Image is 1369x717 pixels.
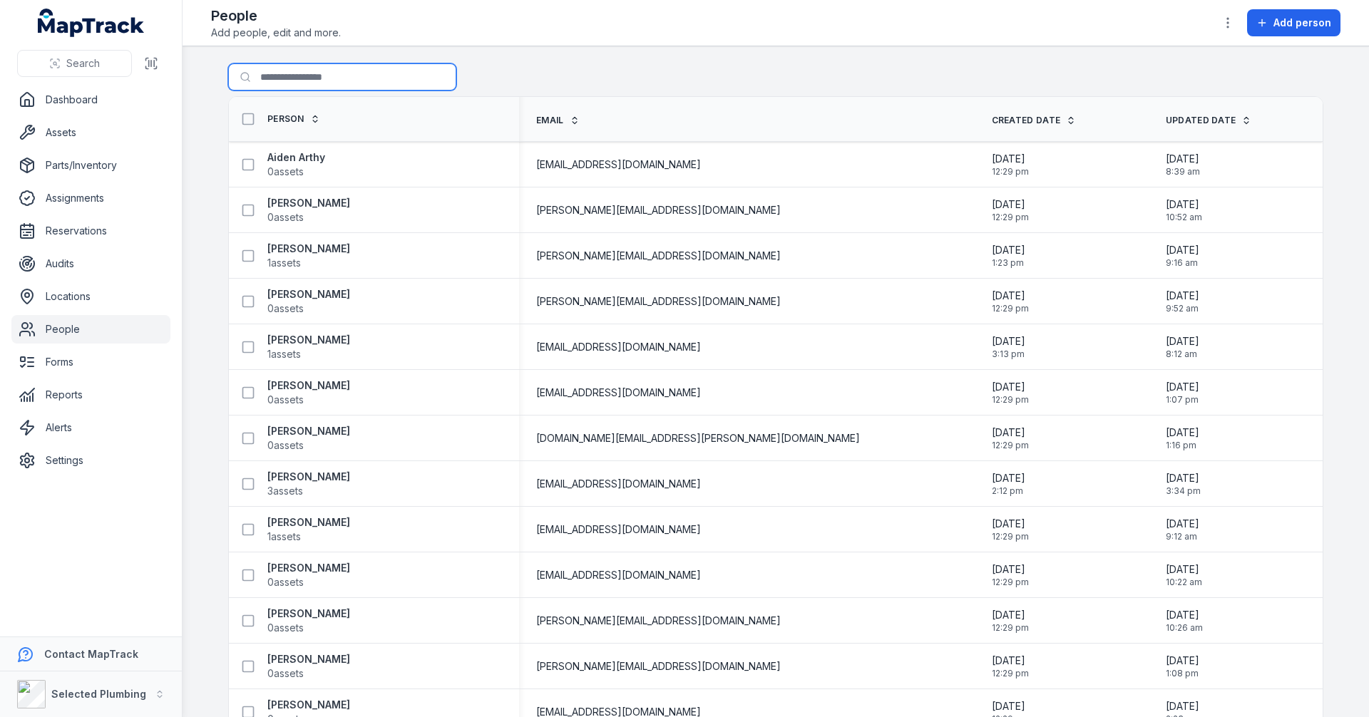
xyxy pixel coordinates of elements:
[1166,197,1202,212] span: [DATE]
[992,115,1077,126] a: Created Date
[536,659,781,674] span: [PERSON_NAME][EMAIL_ADDRESS][DOMAIN_NAME]
[267,561,350,575] strong: [PERSON_NAME]
[17,50,132,77] button: Search
[11,381,170,409] a: Reports
[267,242,350,270] a: [PERSON_NAME]1assets
[992,485,1025,497] span: 2:12 pm
[536,477,701,491] span: [EMAIL_ADDRESS][DOMAIN_NAME]
[11,86,170,114] a: Dashboard
[267,561,350,589] a: [PERSON_NAME]0assets
[1166,622,1203,634] span: 10:26 am
[1166,562,1202,577] span: [DATE]
[536,614,781,628] span: [PERSON_NAME][EMAIL_ADDRESS][DOMAIN_NAME]
[992,166,1029,177] span: 12:29 pm
[267,575,304,589] span: 0 assets
[1247,9,1340,36] button: Add person
[267,378,350,393] strong: [PERSON_NAME]
[992,334,1025,360] time: 2/28/2025, 3:13:20 PM
[267,242,350,256] strong: [PERSON_NAME]
[992,289,1029,303] span: [DATE]
[992,517,1029,531] span: [DATE]
[267,484,303,498] span: 3 assets
[1166,699,1199,713] span: [DATE]
[1166,608,1203,622] span: [DATE]
[992,243,1025,257] span: [DATE]
[267,470,350,484] strong: [PERSON_NAME]
[1166,115,1252,126] a: Updated Date
[1166,425,1199,440] span: [DATE]
[992,577,1029,588] span: 12:29 pm
[1166,471,1201,497] time: 8/29/2025, 3:34:37 PM
[211,6,341,26] h2: People
[1166,243,1199,269] time: 9/3/2025, 9:16:25 AM
[66,56,100,71] span: Search
[267,378,350,407] a: [PERSON_NAME]0assets
[992,380,1029,394] span: [DATE]
[267,393,304,407] span: 0 assets
[1166,289,1199,303] span: [DATE]
[1166,243,1199,257] span: [DATE]
[992,152,1029,166] span: [DATE]
[267,621,304,635] span: 0 assets
[267,333,350,347] strong: [PERSON_NAME]
[267,287,350,301] strong: [PERSON_NAME]
[992,257,1025,269] span: 1:23 pm
[992,471,1025,497] time: 5/14/2025, 2:12:32 PM
[1166,668,1199,679] span: 1:08 pm
[1166,334,1199,349] span: [DATE]
[992,622,1029,634] span: 12:29 pm
[992,471,1025,485] span: [DATE]
[267,113,304,125] span: Person
[267,256,301,270] span: 1 assets
[992,380,1029,406] time: 1/14/2025, 12:29:42 PM
[1166,425,1199,451] time: 8/11/2025, 1:16:06 PM
[267,470,350,498] a: [PERSON_NAME]3assets
[11,184,170,212] a: Assignments
[11,282,170,311] a: Locations
[992,425,1029,451] time: 1/14/2025, 12:29:42 PM
[1166,257,1199,269] span: 9:16 am
[536,158,701,172] span: [EMAIL_ADDRESS][DOMAIN_NAME]
[992,115,1061,126] span: Created Date
[992,334,1025,349] span: [DATE]
[267,438,304,453] span: 0 assets
[992,668,1029,679] span: 12:29 pm
[992,212,1029,223] span: 12:29 pm
[992,243,1025,269] time: 2/13/2025, 1:23:00 PM
[536,115,580,126] a: Email
[1166,334,1199,360] time: 9/2/2025, 8:12:41 AM
[992,289,1029,314] time: 1/14/2025, 12:29:42 PM
[11,217,170,245] a: Reservations
[536,249,781,263] span: [PERSON_NAME][EMAIL_ADDRESS][DOMAIN_NAME]
[267,150,325,179] a: Aiden Arthy0assets
[1166,517,1199,542] time: 9/2/2025, 9:12:37 AM
[992,152,1029,177] time: 1/14/2025, 12:29:42 PM
[267,347,301,361] span: 1 assets
[1166,471,1201,485] span: [DATE]
[992,699,1029,713] span: [DATE]
[11,249,170,278] a: Audits
[51,688,146,700] strong: Selected Plumbing
[536,386,701,400] span: [EMAIL_ADDRESS][DOMAIN_NAME]
[992,654,1029,668] span: [DATE]
[267,652,350,666] strong: [PERSON_NAME]
[992,562,1029,577] span: [DATE]
[1166,349,1199,360] span: 8:12 am
[267,652,350,681] a: [PERSON_NAME]0assets
[267,301,304,316] span: 0 assets
[536,522,701,537] span: [EMAIL_ADDRESS][DOMAIN_NAME]
[267,607,350,621] strong: [PERSON_NAME]
[11,315,170,344] a: People
[267,150,325,165] strong: Aiden Arthy
[1166,289,1199,314] time: 9/1/2025, 9:52:10 AM
[992,608,1029,634] time: 1/14/2025, 12:29:42 PM
[1166,485,1201,497] span: 3:34 pm
[1166,394,1199,406] span: 1:07 pm
[1166,517,1199,531] span: [DATE]
[267,287,350,316] a: [PERSON_NAME]0assets
[1166,577,1202,588] span: 10:22 am
[992,425,1029,440] span: [DATE]
[1166,380,1199,394] span: [DATE]
[267,698,350,712] strong: [PERSON_NAME]
[44,648,138,660] strong: Contact MapTrack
